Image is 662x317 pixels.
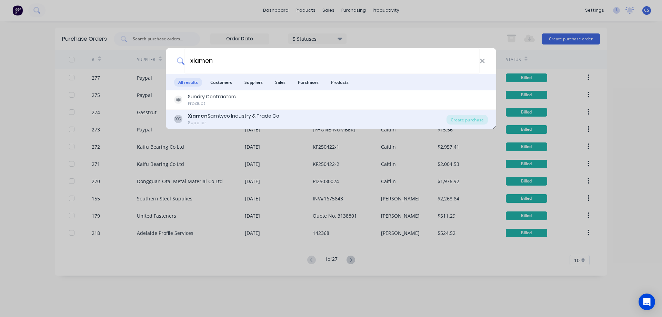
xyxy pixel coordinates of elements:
div: Supplier [188,120,279,126]
span: Sales [271,78,290,87]
b: Xiamen [188,112,208,119]
input: Start typing a customer or supplier name to create a new order... [184,48,480,74]
span: All results [174,78,202,87]
div: Product [188,100,236,107]
span: Purchases [294,78,323,87]
div: Sundry Contractors [188,93,236,100]
div: Create purchase [447,115,488,125]
span: Customers [206,78,236,87]
div: Samtyco Industry & Trade Co [188,112,279,120]
span: Products [327,78,353,87]
div: Open Intercom Messenger [639,294,655,310]
span: Suppliers [240,78,267,87]
div: XC [174,115,182,123]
